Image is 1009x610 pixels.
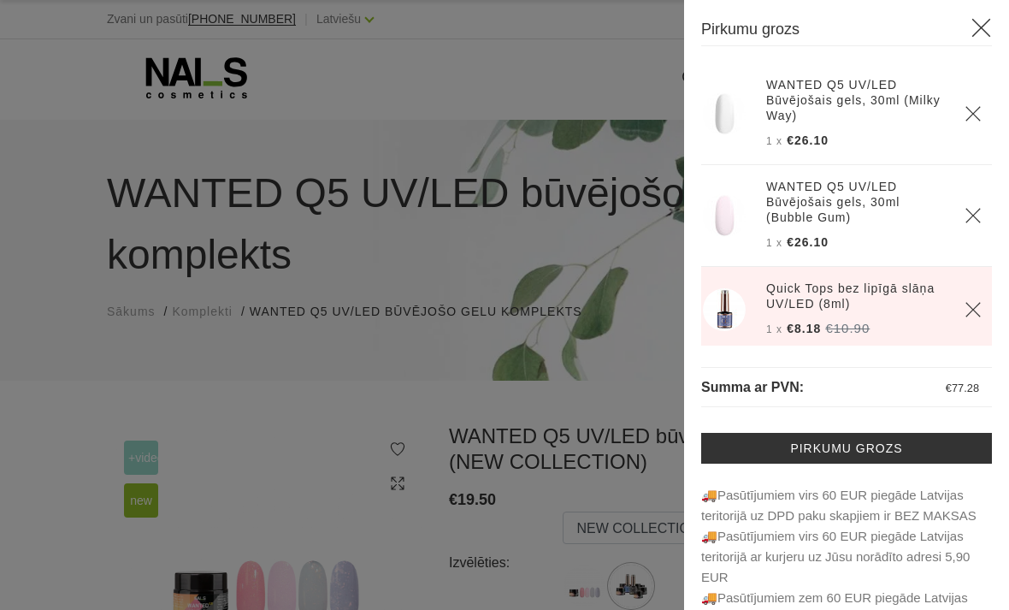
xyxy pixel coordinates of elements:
a: Quick Tops bez lipīgā slāņa UV/LED (8ml) [766,281,944,311]
a: Pirkumu grozs [701,433,992,464]
span: €8.18 [787,322,821,335]
span: 1 x [766,323,782,335]
span: 1 x [766,135,782,147]
span: €26.10 [787,235,829,249]
a: WANTED Q5 UV/LED Būvējošais gels, 30ml (Milky Way) [766,77,944,123]
span: 77.28 [952,382,979,394]
a: WANTED Q5 UV/LED Būvējošais gels, 30ml (Bubble Gum) [766,179,944,225]
span: 1 x [766,237,782,249]
s: €10.90 [825,321,870,335]
a: Delete [965,207,982,224]
span: € [946,382,952,394]
a: Delete [965,105,982,122]
span: Summa ar PVN: [701,380,804,394]
a: Delete [965,301,982,318]
h3: Pirkumu grozs [701,17,992,46]
span: €26.10 [787,133,829,147]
